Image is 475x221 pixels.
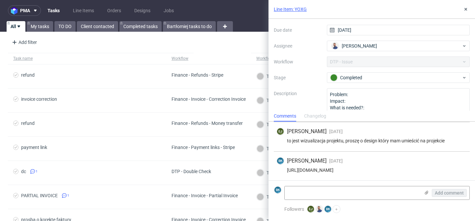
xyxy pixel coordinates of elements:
[27,21,53,32] a: My tasks
[329,158,343,164] span: [DATE]
[284,206,304,212] span: Followers
[172,72,223,78] div: Finance - Refunds - Stripe
[256,56,284,61] div: Workflow stage
[69,5,98,16] a: Line Items
[21,145,47,150] div: payment link
[332,205,340,213] button: +
[257,73,278,80] div: To Do
[307,206,314,212] figcaption: EJ
[21,169,26,174] div: dc
[277,158,284,164] figcaption: BK
[274,42,322,50] label: Assignee
[274,26,322,34] label: Due date
[277,128,284,135] figcaption: EJ
[21,193,58,198] div: PARTIAL INVOICE
[21,72,35,78] div: refund
[172,121,243,126] div: Finance - Refunds - Money transfer
[276,138,467,143] div: to jest wizualizacja projektu, proszę o design który mam umieścić na projekcie
[287,128,327,135] span: [PERSON_NAME]
[172,145,235,150] div: Finance - Payment links - Stripe
[36,169,38,174] span: 1
[257,193,278,201] div: To Do
[257,169,278,176] div: To Do
[274,58,322,66] label: Workflow
[67,193,69,198] span: 1
[20,8,30,13] span: pma
[11,7,20,15] img: logo
[342,43,377,49] span: [PERSON_NAME]
[274,187,281,193] figcaption: BK
[21,96,57,102] div: invoice correction
[9,37,38,48] div: Add filter
[274,111,296,122] div: Comments
[276,167,467,173] div: [URL][DOMAIN_NAME]
[316,206,323,212] img: Michał Rachański
[163,21,216,32] a: Bartłomiej tasks to do
[257,97,278,104] div: To Do
[44,5,64,16] a: Tasks
[172,169,211,174] div: DTP - Double Check
[54,21,76,32] a: TO DO
[8,5,41,16] button: pma
[274,6,307,13] a: Line Item: YOXG
[325,206,331,212] figcaption: BK
[287,157,327,165] span: [PERSON_NAME]
[329,129,343,134] span: [DATE]
[304,111,326,122] div: Changelog
[274,90,322,119] label: Description
[257,121,278,128] div: To Do
[77,21,118,32] a: Client contacted
[274,74,322,82] label: Stage
[21,121,35,126] div: refund
[172,56,188,61] div: Workflow
[332,43,338,49] img: Michał Rachański
[119,21,162,32] a: Completed tasks
[13,56,161,61] span: Task name
[103,5,125,16] a: Orders
[172,96,246,102] div: Finance - Invoice - Correction Invoice
[327,88,470,120] textarea: Problem: Impact: What is needed?:
[160,5,178,16] a: Jobs
[257,145,278,152] div: To Do
[7,21,25,32] a: All
[130,5,154,16] a: Designs
[172,193,238,198] div: Finance - Invoice - Partial Invoice
[330,74,461,81] div: Completed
